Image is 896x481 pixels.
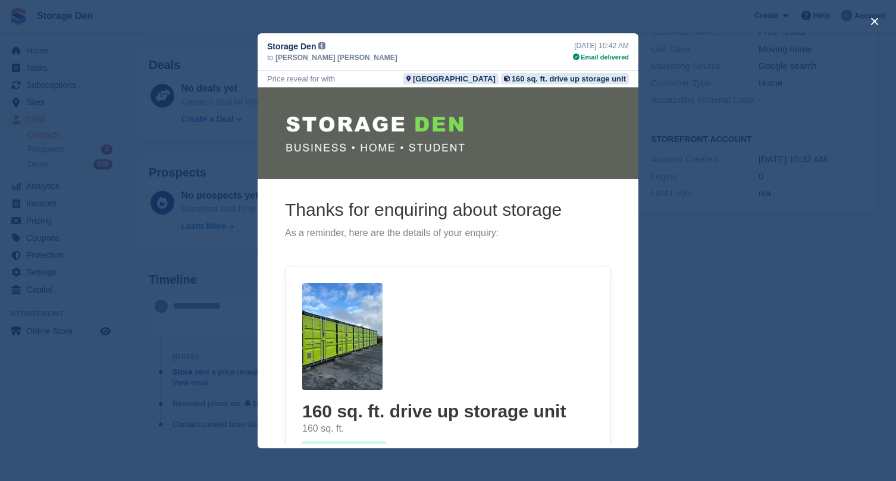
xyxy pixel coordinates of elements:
[573,52,629,62] div: Email delivered
[267,40,316,52] span: Storage Den
[573,40,629,51] div: [DATE] 10:42 AM
[27,111,353,134] h2: Thanks for enquiring about storage
[267,73,335,84] div: Price reveal for with
[413,73,496,84] div: [GEOGRAPHIC_DATA]
[318,42,325,49] img: icon-info-grey-7440780725fd019a000dd9b08b2336e03edf1995a4989e88bcd33f0948082b44.svg
[865,12,884,31] button: close
[45,196,125,303] img: 160 sq. ft. drive up storage unit
[27,140,353,152] p: As a reminder, here are the details of your enquiry:
[275,52,397,63] span: [PERSON_NAME] [PERSON_NAME]
[403,73,499,84] a: [GEOGRAPHIC_DATA]
[45,335,336,348] p: 160 sq. ft.
[267,52,273,63] span: to
[45,312,336,335] h2: 160 sq. ft. drive up storage unit
[27,10,230,82] img: Storage Den Logo
[512,73,626,84] div: 160 sq. ft. drive up storage unit
[45,354,129,369] span: 50% off first month
[501,73,629,84] a: 160 sq. ft. drive up storage unit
